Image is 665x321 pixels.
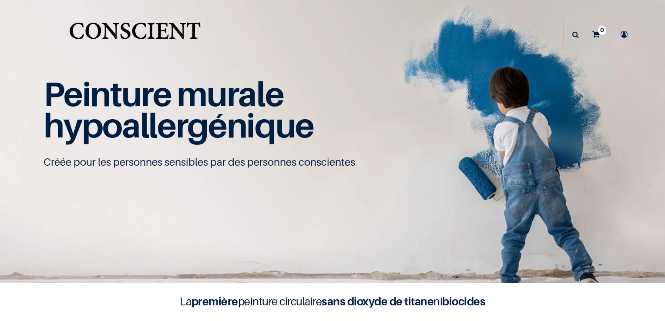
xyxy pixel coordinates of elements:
p: Créée pour les personnes sensibles par des personnes conscientes [44,155,621,169]
b: sans dioxyde de titane [322,294,433,308]
sup: 0 [598,26,606,34]
b: biocides [442,294,485,308]
a: 0 [586,19,611,50]
b: première [191,294,238,308]
img: Conscient [67,17,202,52]
span: hypoallergénique [44,105,314,145]
a: Logo of Conscient [67,17,202,52]
iframe: Tidio Chat [620,265,661,306]
h4: La peinture circulaire ni [158,293,507,310]
span: Peinture murale [44,74,283,114]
